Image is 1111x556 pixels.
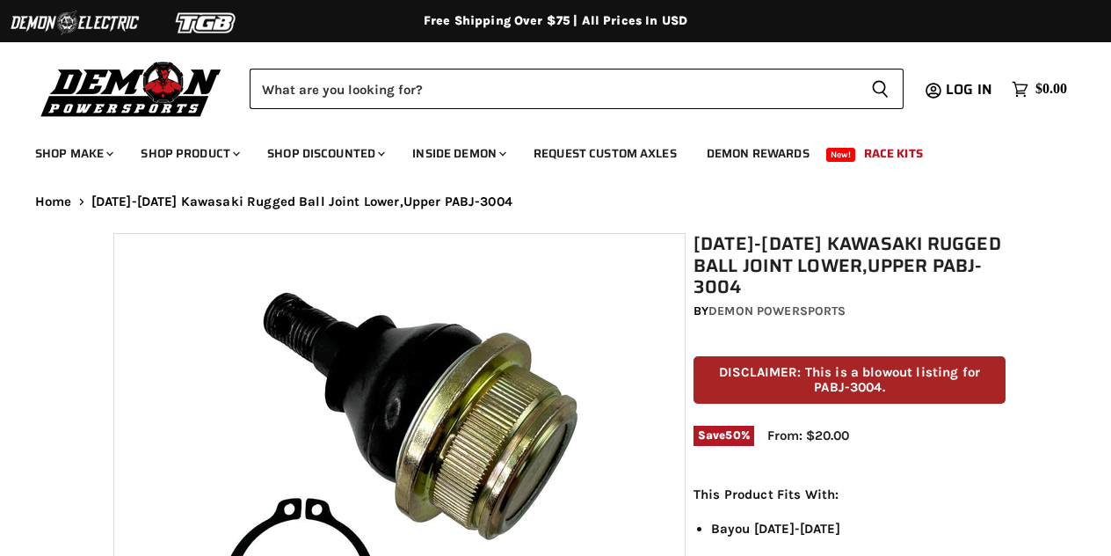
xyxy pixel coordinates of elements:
span: Save % [693,426,754,445]
p: This Product Fits With: [693,484,1006,505]
a: Home [35,194,72,209]
form: Product [250,69,904,109]
span: From: $20.00 [767,428,849,443]
img: Demon Powersports [35,57,228,120]
a: Demon Powersports [708,304,846,318]
span: 50 [725,428,740,442]
a: $0.00 [1003,77,1076,102]
a: Shop Discounted [254,135,396,172]
img: Demon Electric Logo 2 [9,6,141,40]
div: by [693,302,1006,321]
a: Log in [938,82,1003,98]
p: DISCLAIMER: This is a blowout listing for PABJ-3004. [693,356,1006,405]
li: Bayou [DATE]-[DATE] [711,518,1006,539]
button: Search [857,69,904,109]
a: Inside Demon [399,135,517,172]
a: Shop Make [22,135,124,172]
a: Race Kits [851,135,936,172]
span: $0.00 [1035,81,1067,98]
span: [DATE]-[DATE] Kawasaki Rugged Ball Joint Lower,Upper PABJ-3004 [91,194,512,209]
input: Search [250,69,857,109]
span: New! [826,148,856,162]
a: Demon Rewards [693,135,823,172]
img: TGB Logo 2 [141,6,272,40]
span: Log in [946,78,992,100]
a: Request Custom Axles [520,135,690,172]
a: Shop Product [127,135,251,172]
h1: [DATE]-[DATE] Kawasaki Rugged Ball Joint Lower,Upper PABJ-3004 [693,233,1006,298]
ul: Main menu [22,128,1063,172]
